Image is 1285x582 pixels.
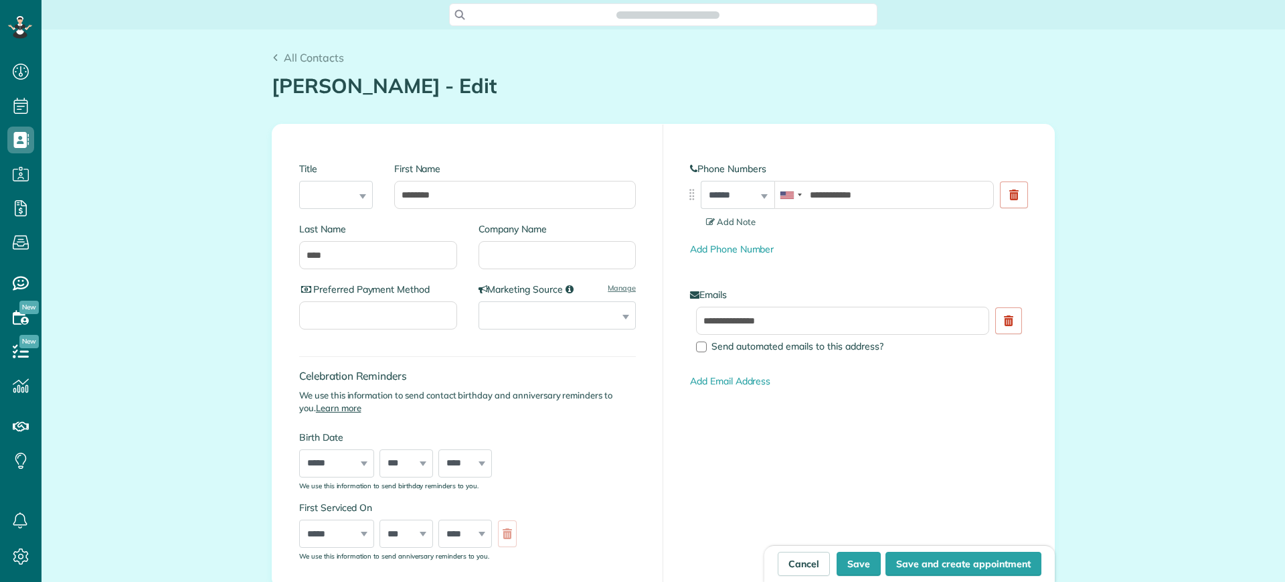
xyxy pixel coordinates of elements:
a: Learn more [316,403,361,413]
span: Search ZenMaid… [630,8,705,21]
label: Marketing Source [479,283,636,296]
label: Title [299,162,373,175]
a: Manage [608,283,636,293]
button: Save and create appointment [885,552,1041,576]
p: We use this information to send contact birthday and anniversary reminders to you. [299,389,636,415]
a: All Contacts [272,50,344,66]
a: Cancel [778,552,830,576]
a: Add Phone Number [690,243,774,255]
sub: We use this information to send anniversary reminders to you. [299,552,489,560]
div: United States: +1 [775,181,806,208]
label: Last Name [299,222,457,236]
h4: Celebration Reminders [299,370,636,382]
label: Preferred Payment Method [299,283,457,296]
sub: We use this information to send birthday reminders to you. [299,482,479,490]
label: Emails [690,288,1027,301]
a: Add Email Address [690,375,770,387]
label: First Name [394,162,636,175]
span: All Contacts [284,51,344,64]
span: Add Note [706,216,756,227]
span: New [19,301,39,314]
label: First Serviced On [299,501,523,514]
span: Send automated emails to this address? [711,340,883,352]
label: Company Name [479,222,636,236]
img: drag_indicator-119b368615184ecde3eda3c64c821f6cf29d3e2b97b89ee44bc31753036683e5.png [685,188,699,202]
span: New [19,335,39,348]
label: Birth Date [299,431,523,444]
h1: [PERSON_NAME] - Edit [272,75,1055,97]
button: Save [837,552,881,576]
label: Phone Numbers [690,162,1027,175]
